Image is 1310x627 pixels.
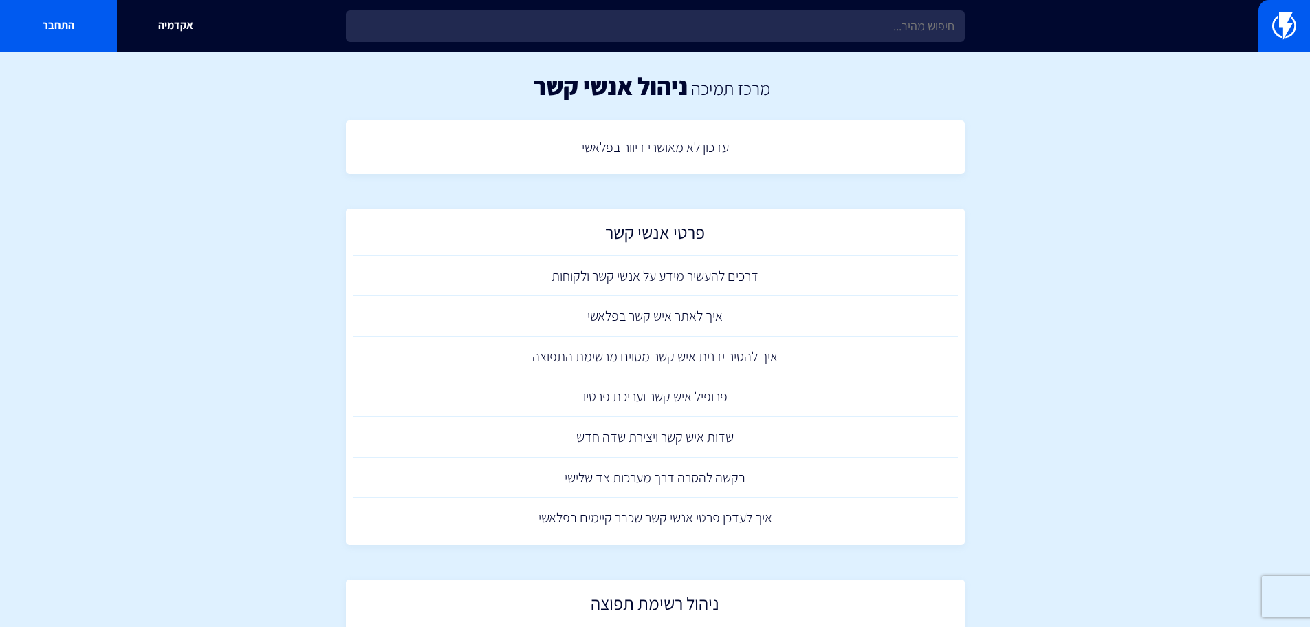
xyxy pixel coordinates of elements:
a: איך לאתר איש קשר בפלאשי [353,296,958,337]
a: ניהול רשימת תפוצה [353,586,958,627]
h1: ניהול אנשי קשר [534,72,688,100]
a: בקשה להסרה דרך מערכות צד שלישי [353,458,958,498]
a: פרופיל איש קשר ועריכת פרטיו [353,376,958,417]
a: פרטי אנשי קשר [353,215,958,256]
a: איך להסיר ידנית איש קשר מסוים מרשימת התפוצה [353,337,958,377]
a: מרכז תמיכה [691,76,770,100]
input: חיפוש מהיר... [346,10,965,42]
h2: פרטי אנשי קשר [360,222,951,249]
a: עדכון לא מאושרי דיוור בפלאשי [353,127,958,168]
a: דרכים להעשיר מידע על אנשי קשר ולקוחות [353,256,958,297]
a: שדות איש קשר ויצירת שדה חדש [353,417,958,458]
a: איך לעדכן פרטי אנשי קשר שכבר קיימים בפלאשי [353,498,958,538]
h2: ניהול רשימת תפוצה [360,593,951,620]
